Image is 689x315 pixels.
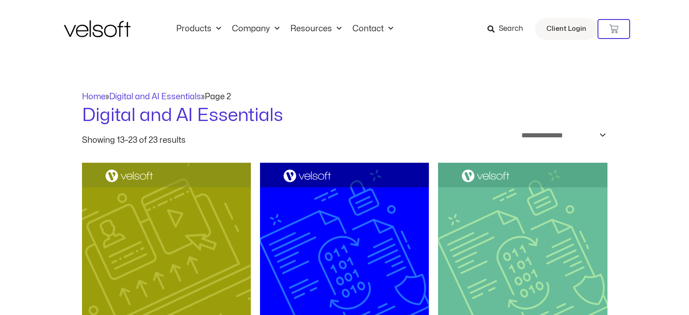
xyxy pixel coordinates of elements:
[226,24,285,34] a: CompanyMenu Toggle
[171,24,399,34] nav: Menu
[499,23,523,35] span: Search
[82,93,106,101] a: Home
[546,23,586,35] span: Client Login
[171,24,226,34] a: ProductsMenu Toggle
[82,93,231,101] span: » »
[64,20,130,37] img: Velsoft Training Materials
[535,18,597,40] a: Client Login
[487,21,530,37] a: Search
[109,93,201,101] a: Digital and AI Essentials
[82,136,186,145] p: Showing 13–23 of 23 results
[82,103,607,128] h1: Digital and AI Essentials
[205,93,231,101] span: Page 2
[285,24,347,34] a: ResourcesMenu Toggle
[347,24,399,34] a: ContactMenu Toggle
[516,128,607,142] select: Shop order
